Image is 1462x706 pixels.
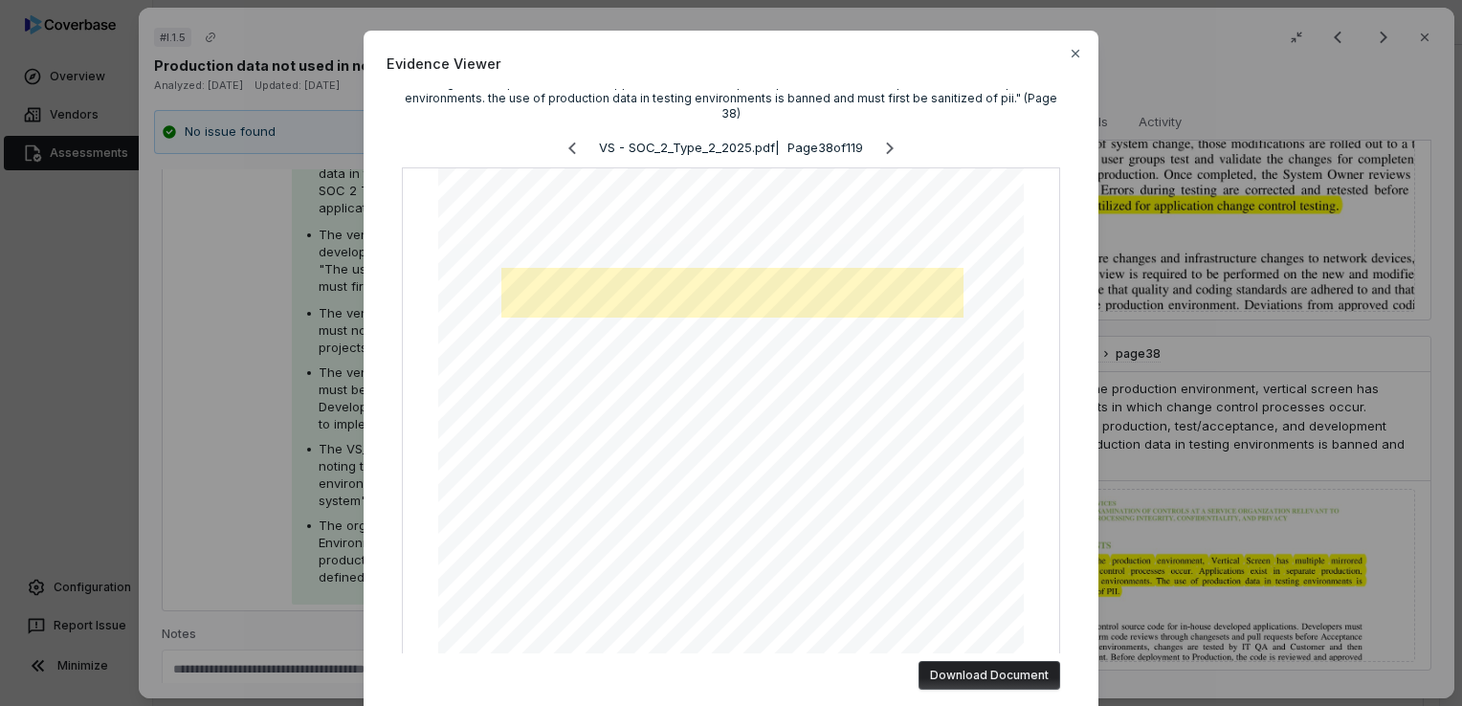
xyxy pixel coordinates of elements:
button: Next page [871,137,909,160]
div: "to maintain the integrity of the production environment, vertical screen has multiple mirrored e... [402,60,1060,121]
button: Download Document [919,661,1060,690]
p: VS - SOC_2_Type_2_2025.pdf | Page 38 of 119 [599,139,863,158]
button: Previous page [553,137,591,160]
span: Evidence Viewer [387,54,1075,74]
